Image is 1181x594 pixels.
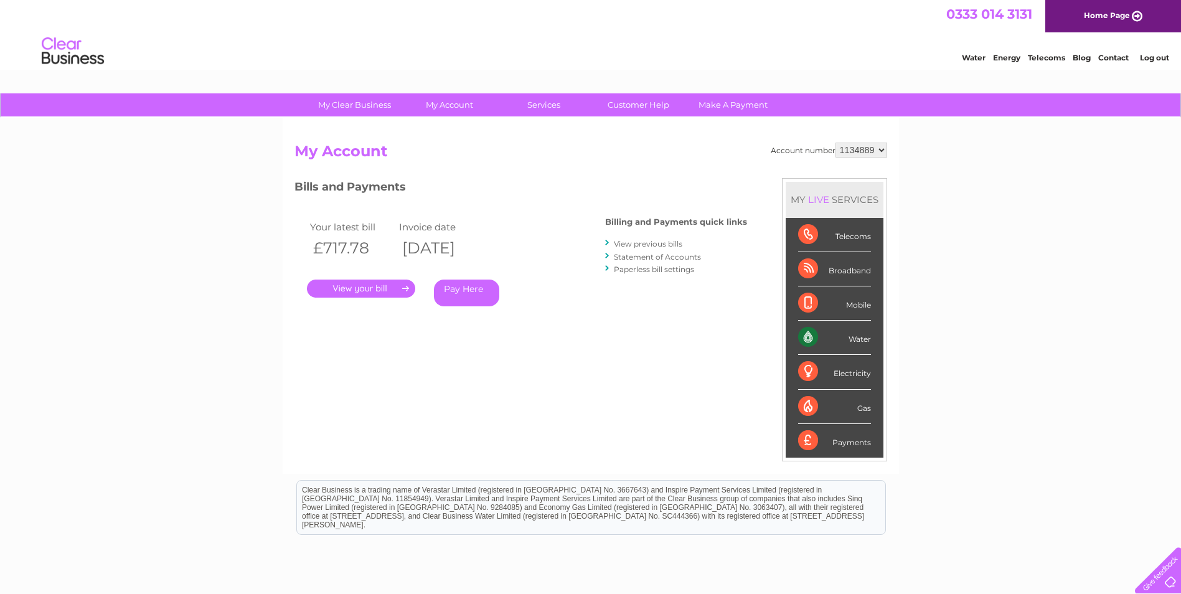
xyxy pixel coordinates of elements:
[962,53,986,62] a: Water
[806,194,832,205] div: LIVE
[1098,53,1129,62] a: Contact
[307,280,415,298] a: .
[41,32,105,70] img: logo.png
[1073,53,1091,62] a: Blog
[307,235,397,261] th: £717.78
[798,218,871,252] div: Telecoms
[398,93,501,116] a: My Account
[798,286,871,321] div: Mobile
[294,178,747,200] h3: Bills and Payments
[946,6,1032,22] a: 0333 014 3131
[307,219,397,235] td: Your latest bill
[605,217,747,227] h4: Billing and Payments quick links
[1028,53,1065,62] a: Telecoms
[798,424,871,458] div: Payments
[798,390,871,424] div: Gas
[993,53,1020,62] a: Energy
[682,93,784,116] a: Make A Payment
[396,219,486,235] td: Invoice date
[614,252,701,262] a: Statement of Accounts
[798,252,871,286] div: Broadband
[294,143,887,166] h2: My Account
[396,235,486,261] th: [DATE]
[614,265,694,274] a: Paperless bill settings
[297,7,885,60] div: Clear Business is a trading name of Verastar Limited (registered in [GEOGRAPHIC_DATA] No. 3667643...
[614,239,682,248] a: View previous bills
[798,355,871,389] div: Electricity
[587,93,690,116] a: Customer Help
[492,93,595,116] a: Services
[786,182,883,217] div: MY SERVICES
[434,280,499,306] a: Pay Here
[1140,53,1169,62] a: Log out
[303,93,406,116] a: My Clear Business
[771,143,887,158] div: Account number
[798,321,871,355] div: Water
